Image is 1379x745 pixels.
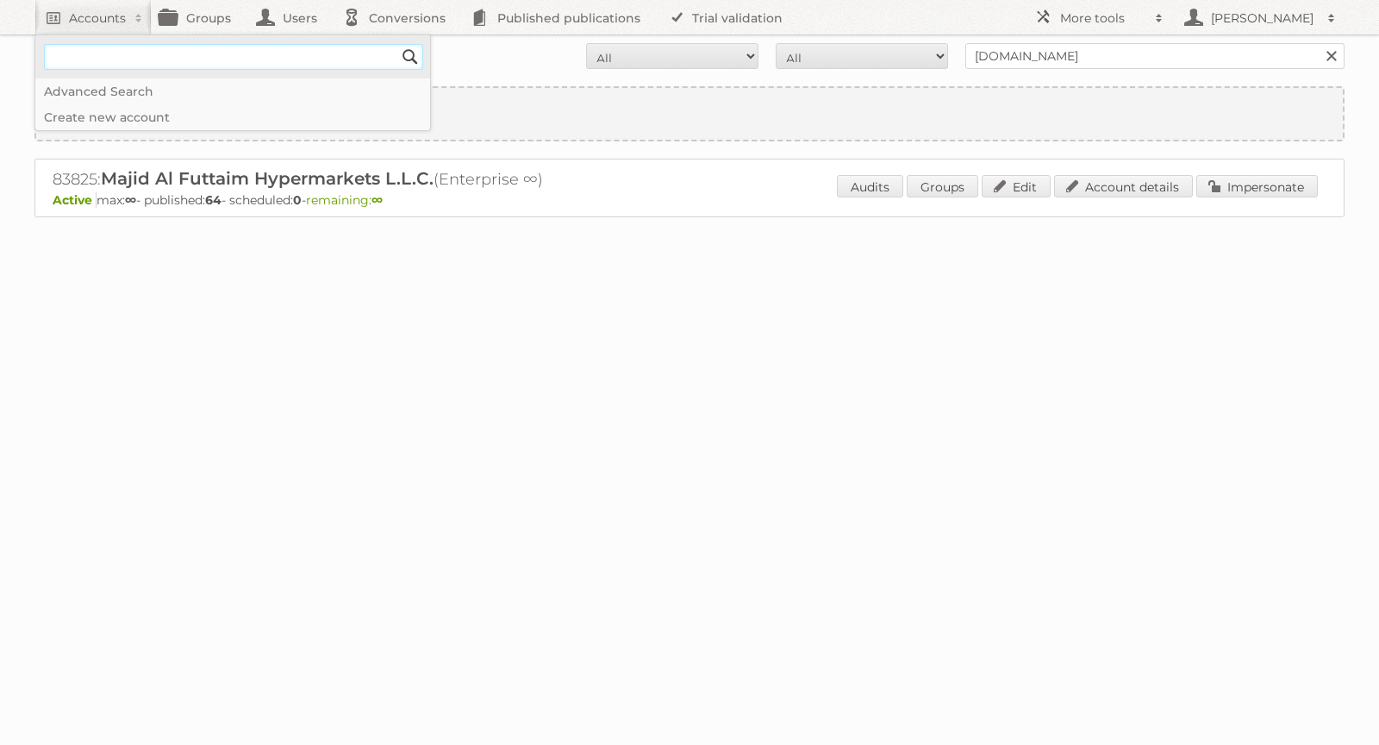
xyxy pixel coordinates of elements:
[101,168,434,189] span: Majid Al Futtaim Hypermarkets L.L.C.
[371,192,383,208] strong: ∞
[35,104,430,130] a: Create new account
[306,192,383,208] span: remaining:
[907,175,978,197] a: Groups
[1054,175,1193,197] a: Account details
[53,168,656,191] h2: 83825: (Enterprise ∞)
[53,192,97,208] span: Active
[69,9,126,27] h2: Accounts
[293,192,302,208] strong: 0
[837,175,903,197] a: Audits
[397,44,423,70] input: Search
[1196,175,1318,197] a: Impersonate
[1207,9,1319,27] h2: [PERSON_NAME]
[36,88,1343,140] a: Create new account
[35,78,430,104] a: Advanced Search
[53,192,1326,208] p: max: - published: - scheduled: -
[125,192,136,208] strong: ∞
[982,175,1051,197] a: Edit
[1060,9,1146,27] h2: More tools
[205,192,222,208] strong: 64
